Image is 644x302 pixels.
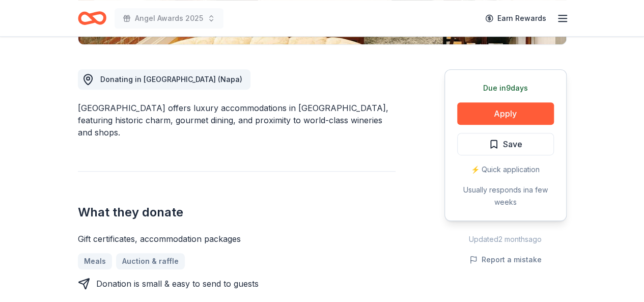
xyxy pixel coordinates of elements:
button: Apply [457,102,554,125]
div: [GEOGRAPHIC_DATA] offers luxury accommodations in [GEOGRAPHIC_DATA], featuring historic charm, go... [78,102,396,139]
a: Auction & raffle [116,253,185,269]
button: Report a mistake [469,254,542,266]
span: Donating in [GEOGRAPHIC_DATA] (Napa) [100,75,242,84]
div: Donation is small & easy to send to guests [96,278,259,290]
div: Updated 2 months ago [444,233,567,245]
button: Angel Awards 2025 [115,8,223,29]
div: Gift certificates, accommodation packages [78,233,396,245]
div: Due in 9 days [457,82,554,94]
span: Angel Awards 2025 [135,12,203,24]
a: Meals [78,253,112,269]
a: Home [78,6,106,30]
button: Save [457,133,554,155]
div: Usually responds in a few weeks [457,184,554,208]
span: Save [503,138,522,151]
h2: What they donate [78,204,396,221]
div: ⚡️ Quick application [457,163,554,176]
a: Earn Rewards [479,9,552,28]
